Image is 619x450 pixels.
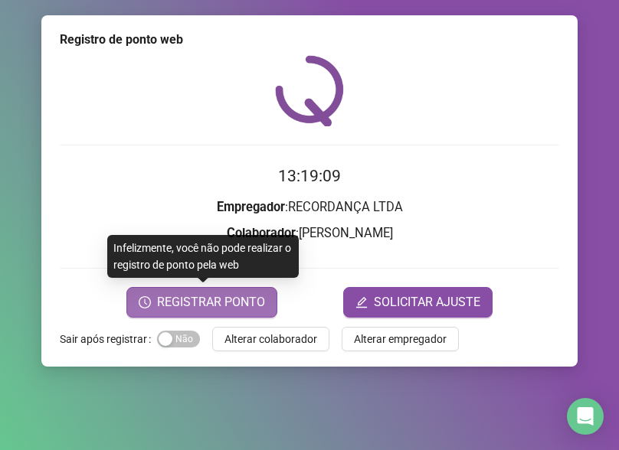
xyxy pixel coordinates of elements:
[275,55,344,126] img: QRPoint
[212,327,329,351] button: Alterar colaborador
[354,331,447,347] span: Alterar empregador
[374,293,480,311] span: SOLICITAR AJUSTE
[60,223,559,243] h3: : [PERSON_NAME]
[126,287,277,318] button: REGISTRAR PONTO
[157,293,265,311] span: REGISTRAR PONTO
[60,327,157,351] label: Sair após registrar
[60,31,559,49] div: Registro de ponto web
[60,197,559,217] h3: : RECORDANÇA LTDA
[107,235,299,278] div: Infelizmente, você não pode realizar o registro de ponto pela web
[355,296,368,308] span: edit
[342,327,459,351] button: Alterar empregador
[567,398,604,435] div: Open Intercom Messenger
[217,200,285,214] strong: Empregador
[224,331,317,347] span: Alterar colaborador
[278,167,341,185] time: 13:19:09
[343,287,493,318] button: editSOLICITAR AJUSTE
[227,226,296,240] strong: Colaborador
[139,296,151,308] span: clock-circle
